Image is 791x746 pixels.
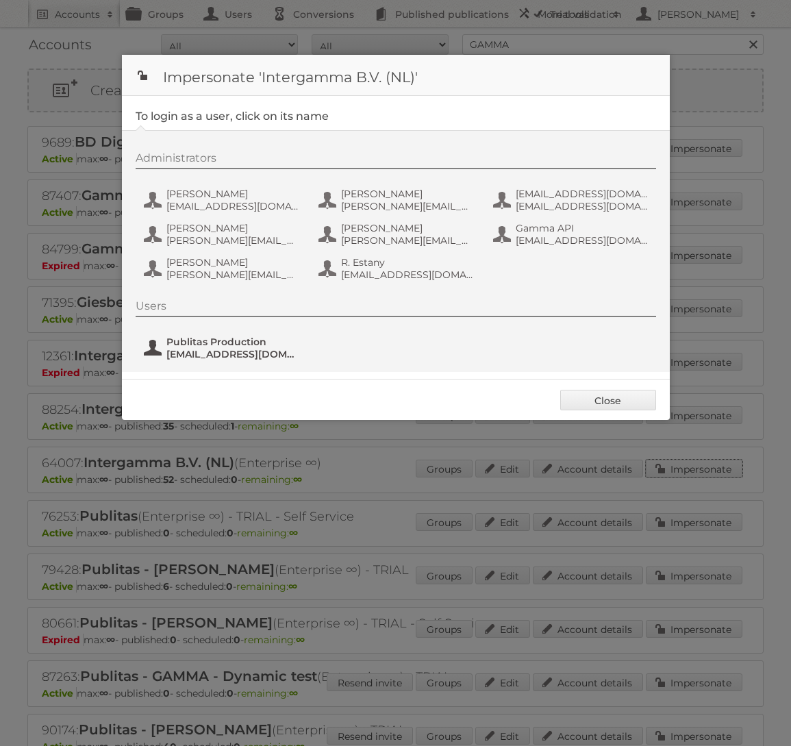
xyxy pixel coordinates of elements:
[492,186,653,214] button: [EMAIL_ADDRESS][DOMAIN_NAME] [EMAIL_ADDRESS][DOMAIN_NAME]
[166,336,299,348] span: Publitas Production
[166,256,299,269] span: [PERSON_NAME]
[341,256,474,269] span: R. Estany
[516,234,649,247] span: [EMAIL_ADDRESS][DOMAIN_NAME]
[166,200,299,212] span: [EMAIL_ADDRESS][DOMAIN_NAME]
[492,221,653,248] button: Gamma API [EMAIL_ADDRESS][DOMAIN_NAME]
[341,269,474,281] span: [EMAIL_ADDRESS][DOMAIN_NAME]
[341,188,474,200] span: [PERSON_NAME]
[166,188,299,200] span: [PERSON_NAME]
[136,110,329,123] legend: To login as a user, click on its name
[142,255,303,282] button: [PERSON_NAME] [PERSON_NAME][EMAIL_ADDRESS][DOMAIN_NAME]
[516,188,649,200] span: [EMAIL_ADDRESS][DOMAIN_NAME]
[516,222,649,234] span: Gamma API
[341,234,474,247] span: [PERSON_NAME][EMAIL_ADDRESS][DOMAIN_NAME]
[516,200,649,212] span: [EMAIL_ADDRESS][DOMAIN_NAME]
[166,269,299,281] span: [PERSON_NAME][EMAIL_ADDRESS][DOMAIN_NAME]
[341,200,474,212] span: [PERSON_NAME][EMAIL_ADDRESS][DOMAIN_NAME]
[341,222,474,234] span: [PERSON_NAME]
[142,334,303,362] button: Publitas Production [EMAIL_ADDRESS][DOMAIN_NAME]
[136,299,656,317] div: Users
[317,221,478,248] button: [PERSON_NAME] [PERSON_NAME][EMAIL_ADDRESS][DOMAIN_NAME]
[122,55,670,96] h1: Impersonate 'Intergamma B.V. (NL)'
[142,186,303,214] button: [PERSON_NAME] [EMAIL_ADDRESS][DOMAIN_NAME]
[166,348,299,360] span: [EMAIL_ADDRESS][DOMAIN_NAME]
[136,151,656,169] div: Administrators
[142,221,303,248] button: [PERSON_NAME] [PERSON_NAME][EMAIL_ADDRESS][DOMAIN_NAME]
[166,222,299,234] span: [PERSON_NAME]
[317,186,478,214] button: [PERSON_NAME] [PERSON_NAME][EMAIL_ADDRESS][DOMAIN_NAME]
[166,234,299,247] span: [PERSON_NAME][EMAIL_ADDRESS][DOMAIN_NAME]
[317,255,478,282] button: R. Estany [EMAIL_ADDRESS][DOMAIN_NAME]
[560,390,656,410] a: Close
